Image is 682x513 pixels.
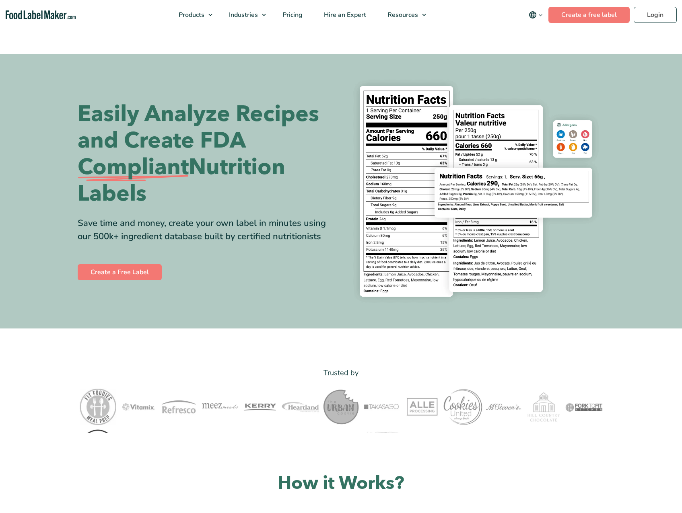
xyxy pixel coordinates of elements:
[321,10,367,19] span: Hire an Expert
[280,10,303,19] span: Pricing
[78,217,335,243] div: Save time and money, create your own label in minutes using our 500k+ ingredient database built b...
[78,472,605,495] h2: How it Works?
[78,367,605,379] p: Trusted by
[176,10,205,19] span: Products
[78,101,335,207] h1: Easily Analyze Recipes and Create FDA Nutrition Labels
[227,10,259,19] span: Industries
[78,264,162,280] a: Create a Free Label
[78,154,189,181] span: Compliant
[548,7,630,23] a: Create a free label
[634,7,677,23] a: Login
[385,10,419,19] span: Resources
